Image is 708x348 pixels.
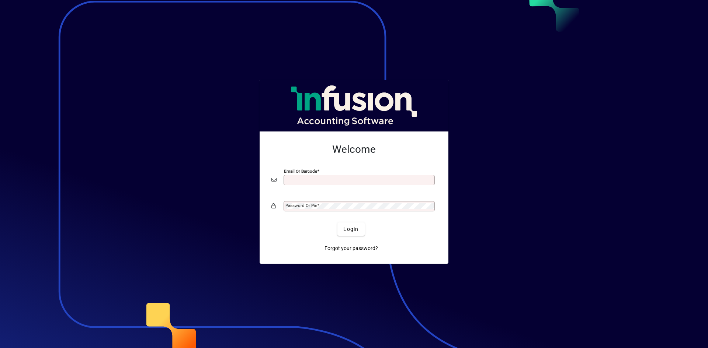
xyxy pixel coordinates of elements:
[324,245,378,252] span: Forgot your password?
[285,203,317,208] mat-label: Password or Pin
[343,225,358,233] span: Login
[284,169,317,174] mat-label: Email or Barcode
[271,143,437,156] h2: Welcome
[337,222,364,236] button: Login
[322,242,381,255] a: Forgot your password?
